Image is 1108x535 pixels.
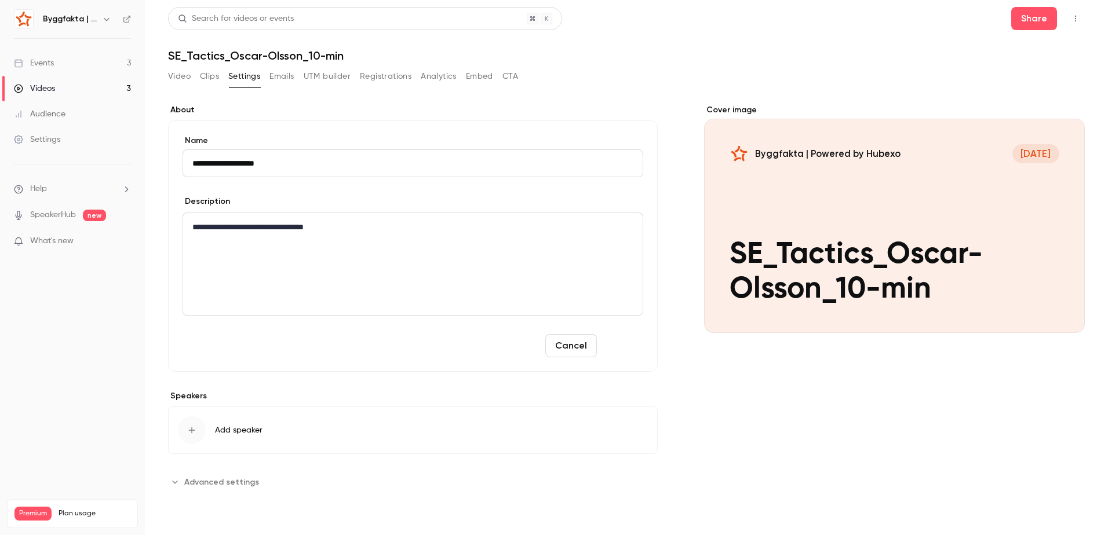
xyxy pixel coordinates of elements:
[545,334,597,357] button: Cancel
[200,67,219,86] button: Clips
[704,104,1085,116] label: Cover image
[14,83,55,94] div: Videos
[14,507,52,521] span: Premium
[168,472,658,491] section: Advanced settings
[59,509,130,518] span: Plan usage
[30,183,47,195] span: Help
[168,104,658,116] label: About
[30,209,76,221] a: SpeakerHub
[360,67,411,86] button: Registrations
[1066,9,1085,28] button: Top Bar Actions
[228,67,260,86] button: Settings
[269,67,294,86] button: Emails
[184,476,259,488] span: Advanced settings
[14,134,60,145] div: Settings
[304,67,351,86] button: UTM builder
[168,406,658,454] button: Add speaker
[168,67,191,86] button: Video
[502,67,518,86] button: CTA
[43,13,97,25] h6: Byggfakta | Powered by Hubexo
[466,67,493,86] button: Embed
[14,57,54,69] div: Events
[215,424,263,436] span: Add speaker
[168,49,1085,63] h1: SE_Tactics_Oscar-Olsson_10-min
[183,212,643,316] section: description
[183,213,643,315] div: editor
[168,390,658,402] label: Speakers
[421,67,457,86] button: Analytics
[183,135,643,146] label: Name
[183,196,230,207] label: Description
[704,104,1085,333] section: Cover image
[14,10,33,28] img: Byggfakta | Powered by Hubexo
[14,108,65,120] div: Audience
[1011,7,1057,30] button: Share
[178,13,294,25] div: Search for videos or events
[168,472,266,491] button: Advanced settings
[14,183,131,195] li: help-dropdown-opener
[30,235,74,247] span: What's new
[602,334,643,357] button: Save
[83,210,106,221] span: new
